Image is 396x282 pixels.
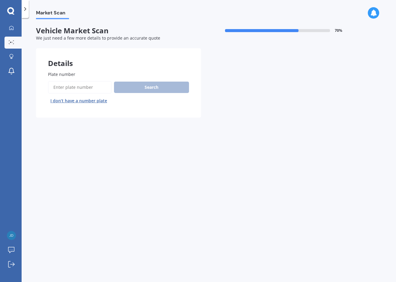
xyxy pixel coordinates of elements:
[48,71,75,77] span: Plate number
[36,35,160,41] span: We just need a few more details to provide an accurate quote
[48,81,112,94] input: Enter plate number
[36,26,201,35] span: Vehicle Market Scan
[36,10,69,18] span: Market Scan
[335,28,342,33] span: 70 %
[7,231,16,240] img: 998bc4e6cfb1b8e478dae7553c420bbe
[36,48,201,66] div: Details
[48,96,109,106] button: I don’t have a number plate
